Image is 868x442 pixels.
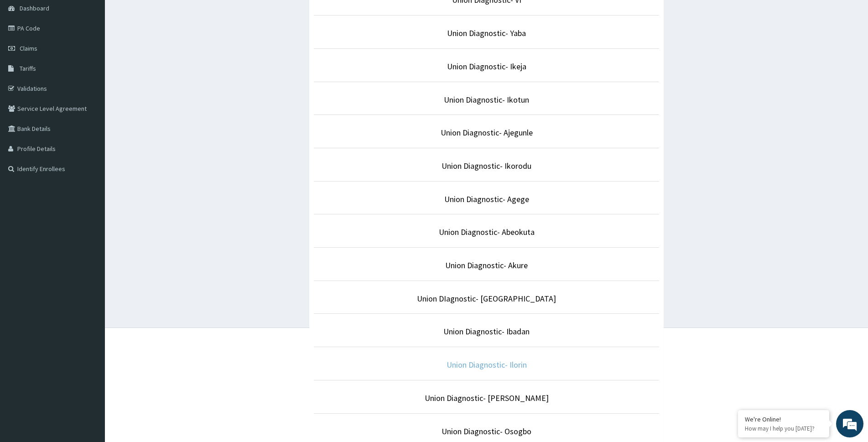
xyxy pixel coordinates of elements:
[745,425,822,432] p: How may I help you today?
[20,64,36,73] span: Tariffs
[439,227,535,237] a: Union Diagnostic- Abeokuta
[20,4,49,12] span: Dashboard
[417,293,556,304] a: Union DIagnostic- [GEOGRAPHIC_DATA]
[425,393,549,403] a: Union Diagnostic- [PERSON_NAME]
[444,94,529,105] a: Union Diagnostic- Ikotun
[447,359,527,370] a: Union Diagnostic- Ilorin
[447,28,526,38] a: Union Diagnostic- Yaba
[442,426,531,437] a: Union Diagnostic- Osogbo
[445,260,528,270] a: Union Diagnostic- Akure
[442,161,531,171] a: Union Diagnostic- Ikorodu
[444,194,529,204] a: Union Diagnostic- Agege
[441,127,533,138] a: Union Diagnostic- Ajegunle
[745,415,822,423] div: We're Online!
[443,326,530,337] a: Union Diagnostic- Ibadan
[20,44,37,52] span: Claims
[447,61,526,72] a: Union Diagnostic- Ikeja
